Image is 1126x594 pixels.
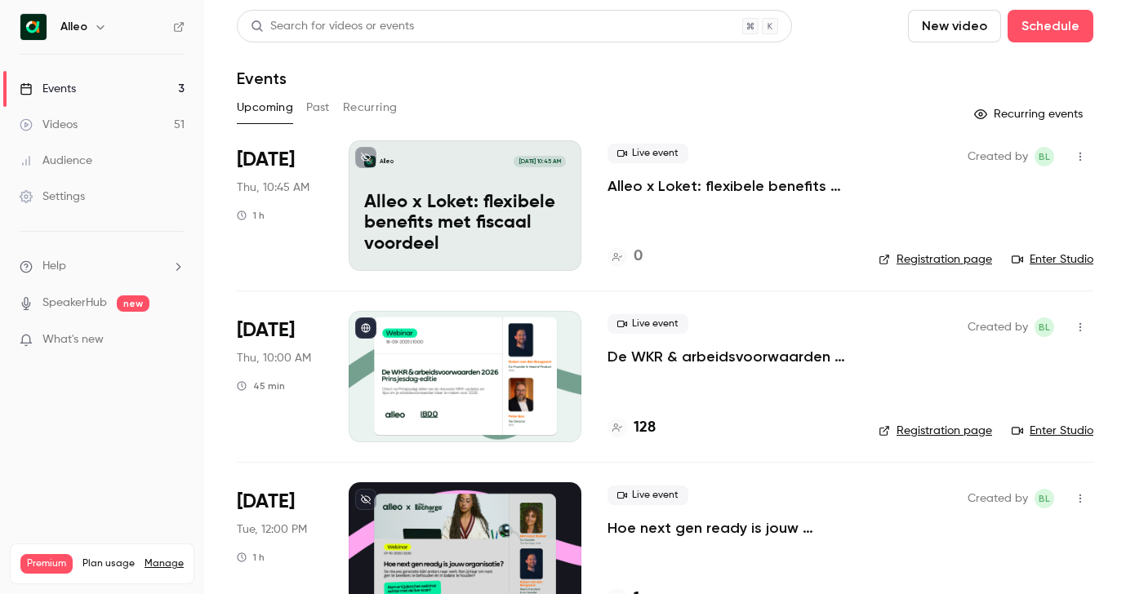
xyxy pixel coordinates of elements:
h1: Events [237,69,287,88]
p: Alleo [380,157,394,166]
h4: 0 [634,246,643,268]
a: 0 [608,246,643,268]
span: Bernice Lohr [1035,489,1054,508]
button: New video [908,10,1001,42]
a: De WKR & arbeidsvoorwaarden 2026 - [DATE] editie [608,347,852,366]
div: 1 h [237,209,265,222]
div: Videos [20,117,78,133]
span: [DATE] [237,317,295,344]
span: new [117,295,149,312]
a: Registration page [879,423,992,439]
span: [DATE] 10:45 AM [514,156,565,167]
div: Sep 18 Thu, 10:00 AM (Europe/Amsterdam) [237,311,323,441]
span: Bernice Lohr [1035,317,1054,337]
a: Registration page [879,251,992,268]
span: Created by [968,147,1028,166]
div: Audience [20,153,92,169]
a: Enter Studio [1012,251,1093,268]
span: Help [42,258,66,275]
button: Upcoming [237,95,293,121]
a: Manage [145,557,184,570]
span: BL [1039,317,1050,337]
span: What's new [42,331,104,348]
div: Settings [20,188,85,205]
h4: 128 [634,417,656,439]
a: Alleo x Loket: flexibele benefits met fiscaal voordeel Alleo[DATE] 10:45 AMAlleo x Loket: flexibe... [349,140,581,271]
div: 45 min [237,379,285,392]
a: Hoe next gen ready is jouw organisatie? Alleo x The Recharge Club [608,518,852,538]
h6: Alleo [60,19,87,35]
span: Created by [968,317,1028,337]
div: 1 h [237,551,265,564]
span: Plan usage [82,557,135,570]
span: Created by [968,489,1028,508]
button: Recurring events [967,101,1093,127]
div: Events [20,81,76,97]
span: Live event [608,314,688,334]
span: [DATE] [237,489,295,515]
a: SpeakerHub [42,295,107,312]
span: Tue, 12:00 PM [237,521,307,538]
span: BL [1039,489,1050,508]
button: Recurring [343,95,398,121]
span: Live event [608,485,688,505]
button: Past [306,95,330,121]
a: 128 [608,417,656,439]
span: Live event [608,144,688,163]
span: Thu, 10:00 AM [237,350,311,366]
button: Schedule [1008,10,1093,42]
div: Aug 28 Thu, 10:45 AM (Europe/Amsterdam) [237,140,323,271]
iframe: Noticeable Trigger [165,333,185,348]
p: Alleo x Loket: flexibele benefits met fiscaal voordeel [364,193,566,255]
li: help-dropdown-opener [20,258,185,275]
img: Alleo [20,14,47,40]
div: Search for videos or events [251,18,414,35]
span: BL [1039,147,1050,166]
span: Thu, 10:45 AM [237,180,309,196]
a: Alleo x Loket: flexibele benefits met fiscaal voordeel [608,176,852,196]
a: Enter Studio [1012,423,1093,439]
span: Bernice Lohr [1035,147,1054,166]
span: Premium [20,554,73,574]
span: [DATE] [237,147,295,173]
